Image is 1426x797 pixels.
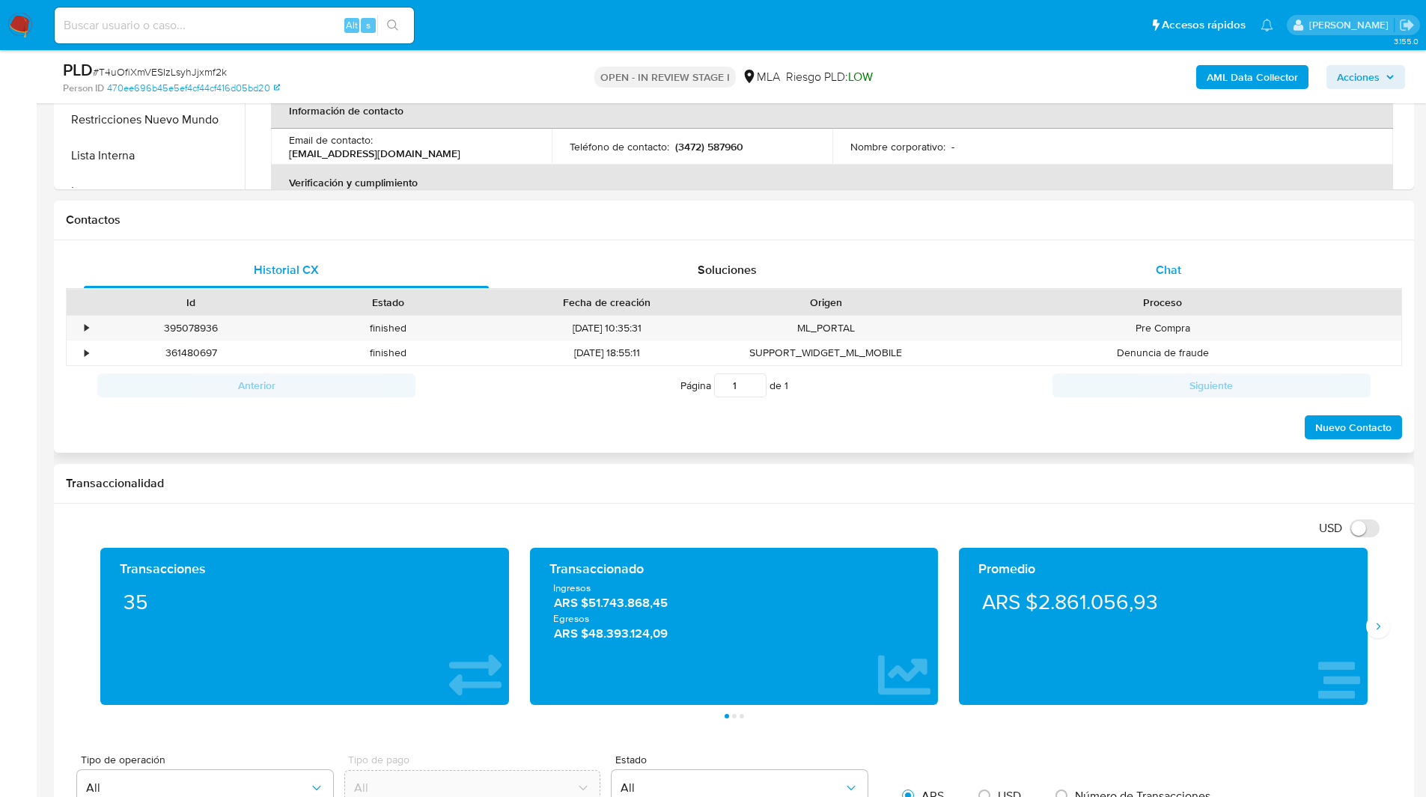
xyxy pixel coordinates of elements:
[742,69,780,85] div: MLA
[55,16,414,35] input: Buscar usuario o caso...
[290,316,487,341] div: finished
[93,316,290,341] div: 395078936
[1315,417,1392,438] span: Nuevo Contacto
[85,346,88,360] div: •
[1399,17,1415,33] a: Salir
[107,82,280,95] a: 470ee696b45e5ef4cf44cf416d05bd20
[1326,65,1405,89] button: Acciones
[570,140,669,153] p: Teléfono de contacto :
[1309,18,1394,32] p: matiasagustin.white@mercadolibre.com
[1261,19,1273,31] a: Notificaciones
[1394,35,1419,47] span: 3.155.0
[66,213,1402,228] h1: Contactos
[1162,17,1246,33] span: Accesos rápidos
[728,316,924,341] div: ML_PORTAL
[1305,415,1402,439] button: Nuevo Contacto
[300,295,476,310] div: Estado
[924,316,1401,341] div: Pre Compra
[58,138,245,174] button: Lista Interna
[850,140,945,153] p: Nombre corporativo :
[63,58,93,82] b: PLD
[497,295,717,310] div: Fecha de creación
[271,93,1393,129] th: Información de contacto
[366,18,371,32] span: s
[271,165,1393,201] th: Verificación y cumplimiento
[97,373,415,397] button: Anterior
[487,316,728,341] div: [DATE] 10:35:31
[254,261,319,278] span: Historial CX
[377,15,408,36] button: search-icon
[93,64,227,79] span: # T4uOfiXmVESIzLsyhJjxmf2k
[786,69,873,85] span: Riesgo PLD:
[93,341,290,365] div: 361480697
[951,140,954,153] p: -
[346,18,358,32] span: Alt
[289,133,373,147] p: Email de contacto :
[1156,261,1181,278] span: Chat
[935,295,1391,310] div: Proceso
[924,341,1401,365] div: Denuncia de fraude
[1196,65,1308,89] button: AML Data Collector
[728,341,924,365] div: SUPPORT_WIDGET_ML_MOBILE
[1052,373,1371,397] button: Siguiente
[1337,65,1380,89] span: Acciones
[63,82,104,95] b: Person ID
[738,295,914,310] div: Origen
[680,373,788,397] span: Página de
[58,102,245,138] button: Restricciones Nuevo Mundo
[698,261,757,278] span: Soluciones
[675,140,743,153] p: (3472) 587960
[66,476,1402,491] h1: Transaccionalidad
[487,341,728,365] div: [DATE] 18:55:11
[58,174,245,210] button: Items
[594,67,736,88] p: OPEN - IN REVIEW STAGE I
[290,341,487,365] div: finished
[784,378,788,393] span: 1
[1207,65,1298,89] b: AML Data Collector
[103,295,279,310] div: Id
[848,68,873,85] span: LOW
[85,321,88,335] div: •
[289,147,460,160] p: [EMAIL_ADDRESS][DOMAIN_NAME]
